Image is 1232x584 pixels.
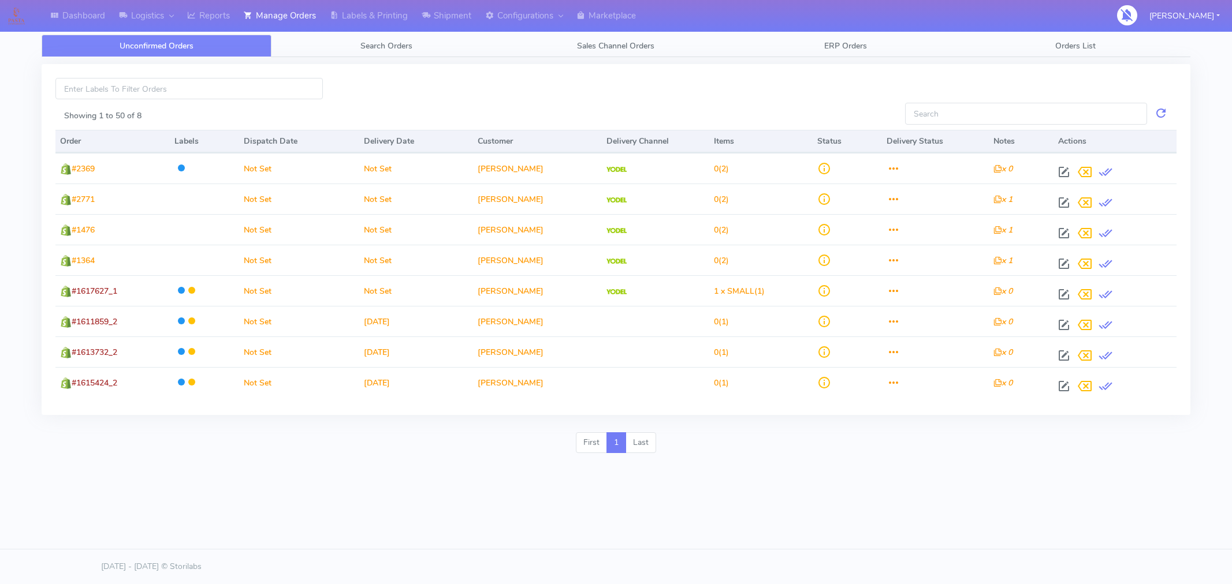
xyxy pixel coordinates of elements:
[993,224,1013,235] i: x 1
[239,153,359,184] td: Not Set
[714,224,719,235] span: 0
[239,130,359,153] th: Dispatch Date
[473,214,602,245] td: [PERSON_NAME]
[72,377,117,388] span: #1615424_2
[55,78,323,99] input: Enter Labels To Filter Orders
[239,306,359,336] td: Not Set
[993,194,1013,205] i: x 1
[55,130,170,153] th: Order
[993,163,1013,174] i: x 0
[359,184,474,214] td: Not Set
[42,35,1190,57] ul: Tabs
[714,377,729,388] span: (1)
[473,336,602,367] td: [PERSON_NAME]
[993,347,1013,358] i: x 0
[239,245,359,275] td: Not Set
[606,167,627,173] img: Yodel
[989,130,1054,153] th: Notes
[606,197,627,203] img: Yodel
[1141,4,1229,28] button: [PERSON_NAME]
[239,184,359,214] td: Not Set
[714,316,719,327] span: 0
[714,255,729,266] span: (2)
[473,275,602,306] td: [PERSON_NAME]
[714,286,765,297] span: (1)
[714,286,754,297] span: 1 x SMALL
[170,130,239,153] th: Labels
[239,367,359,398] td: Not Set
[359,367,474,398] td: [DATE]
[709,130,813,153] th: Items
[72,347,117,358] span: #1613732_2
[606,228,627,234] img: Yodel
[473,245,602,275] td: [PERSON_NAME]
[606,259,627,264] img: Yodel
[239,214,359,245] td: Not Set
[993,286,1013,297] i: x 0
[993,255,1013,266] i: x 1
[72,316,117,327] span: #1611859_2
[714,377,719,388] span: 0
[577,40,654,51] span: Sales Channel Orders
[72,194,95,205] span: #2771
[993,377,1013,388] i: x 0
[359,214,474,245] td: Not Set
[359,306,474,336] td: [DATE]
[905,103,1147,124] input: Search
[239,336,359,367] td: Not Set
[813,130,882,153] th: Status
[1055,40,1096,51] span: Orders List
[714,194,719,205] span: 0
[473,130,602,153] th: Customer
[473,306,602,336] td: [PERSON_NAME]
[714,163,719,174] span: 0
[359,275,474,306] td: Not Set
[120,40,193,51] span: Unconfirmed Orders
[824,40,867,51] span: ERP Orders
[360,40,412,51] span: Search Orders
[72,286,117,297] span: #1617627_1
[1054,130,1177,153] th: Actions
[714,347,719,358] span: 0
[714,194,729,205] span: (2)
[882,130,989,153] th: Delivery Status
[359,130,474,153] th: Delivery Date
[239,275,359,306] td: Not Set
[714,224,729,235] span: (2)
[993,316,1013,327] i: x 0
[714,163,729,174] span: (2)
[606,289,627,295] img: Yodel
[714,255,719,266] span: 0
[602,130,709,153] th: Delivery Channel
[714,347,729,358] span: (1)
[606,432,626,453] a: 1
[72,255,95,266] span: #1364
[473,153,602,184] td: [PERSON_NAME]
[473,367,602,398] td: [PERSON_NAME]
[473,184,602,214] td: [PERSON_NAME]
[359,336,474,367] td: [DATE]
[72,224,95,235] span: #1476
[359,245,474,275] td: Not Set
[359,153,474,184] td: Not Set
[714,316,729,327] span: (1)
[64,110,142,122] label: Showing 1 to 50 of 8
[72,163,95,174] span: #2369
